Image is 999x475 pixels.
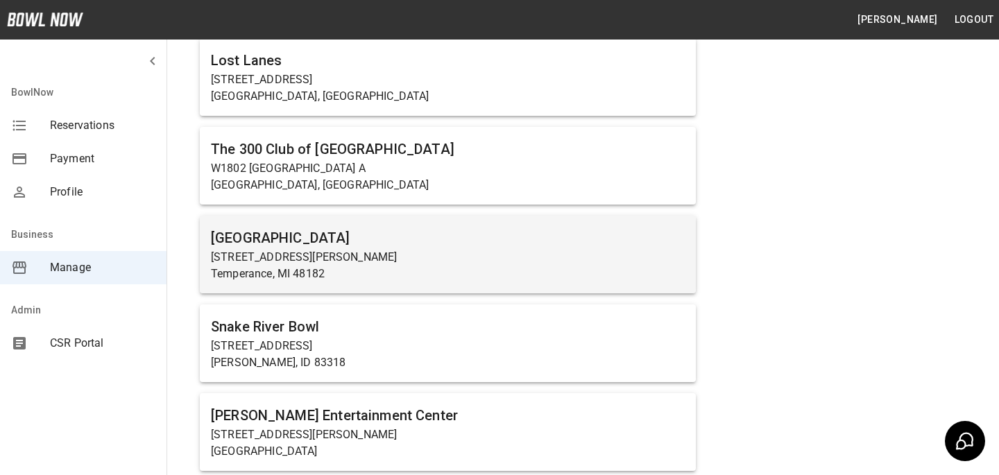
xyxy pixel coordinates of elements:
img: logo [7,12,83,26]
p: [STREET_ADDRESS][PERSON_NAME] [211,426,685,443]
h6: [GEOGRAPHIC_DATA] [211,227,685,249]
p: [PERSON_NAME], ID 83318 [211,354,685,371]
span: Reservations [50,117,155,134]
h6: [PERSON_NAME] Entertainment Center [211,404,685,426]
p: [STREET_ADDRESS][PERSON_NAME] [211,249,685,266]
span: Payment [50,150,155,167]
p: [STREET_ADDRESS] [211,71,685,88]
p: [GEOGRAPHIC_DATA], [GEOGRAPHIC_DATA] [211,177,685,193]
p: [GEOGRAPHIC_DATA], [GEOGRAPHIC_DATA] [211,88,685,105]
button: [PERSON_NAME] [852,7,943,33]
p: W1802 [GEOGRAPHIC_DATA] A [211,160,685,177]
h6: The 300 Club of [GEOGRAPHIC_DATA] [211,138,685,160]
button: Logout [949,7,999,33]
h6: Snake River Bowl [211,316,685,338]
p: [STREET_ADDRESS] [211,338,685,354]
span: Manage [50,259,155,276]
span: CSR Portal [50,335,155,352]
p: [GEOGRAPHIC_DATA] [211,443,685,460]
span: Profile [50,184,155,200]
h6: Lost Lanes [211,49,685,71]
p: Temperance, MI 48182 [211,266,685,282]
